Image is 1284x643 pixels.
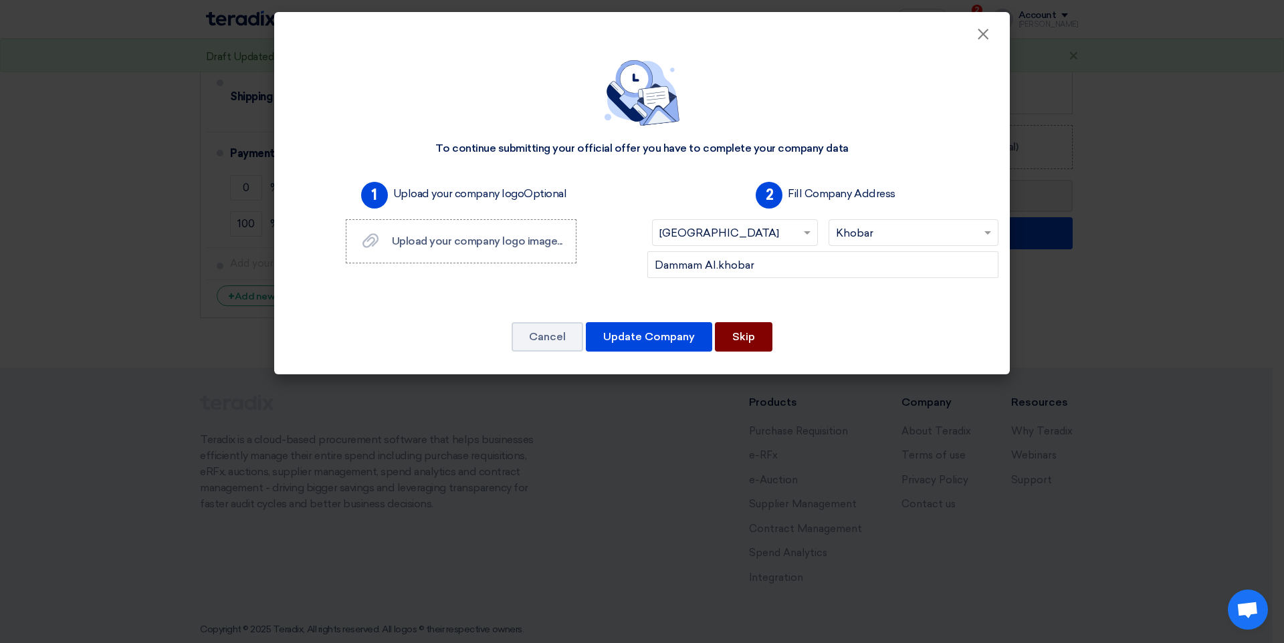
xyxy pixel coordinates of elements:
span: Upload your company logo image... [392,235,562,247]
img: empty_state_contact.svg [605,60,679,126]
span: 2 [756,182,782,209]
button: Update Company [586,322,712,352]
button: Close [966,21,1000,48]
button: Cancel [512,322,583,352]
div: To continue submitting your official offer you have to complete your company data [435,142,848,156]
input: Add company main address [647,251,998,278]
span: 1 [361,182,388,209]
span: × [976,24,990,51]
button: Skip [715,322,772,352]
span: Optional [524,187,566,200]
div: Open chat [1228,590,1268,630]
label: Fill Company Address [788,186,895,202]
label: Upload your company logo [393,186,567,202]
